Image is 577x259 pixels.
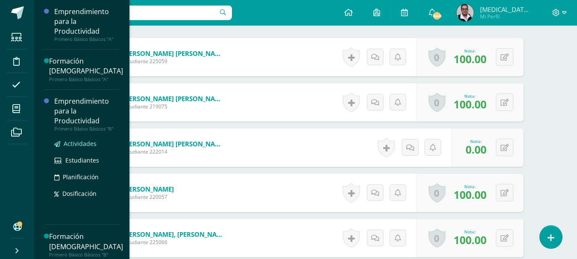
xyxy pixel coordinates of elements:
[454,183,486,189] div: Nota:
[62,189,97,198] span: Dosificación
[123,140,226,148] a: [PERSON_NAME] [PERSON_NAME]
[123,94,226,103] a: [PERSON_NAME] [PERSON_NAME]
[454,229,486,235] div: Nota:
[54,36,119,42] div: Primero Básico Básicos "A"
[49,76,123,82] div: Primero Básico Básicos "A"
[123,103,226,110] span: Estudiante 219075
[428,93,445,112] a: 0
[428,47,445,67] a: 0
[49,232,123,257] a: Formación [DEMOGRAPHIC_DATA]Primero Básico Básicos "B"
[40,6,232,20] input: Busca un usuario...
[54,96,119,132] a: Emprendimiento para la ProductividadPrimero Básico Básicos "B"
[123,58,226,65] span: Estudiante 225059
[123,239,226,246] span: Estudiante 225066
[454,48,486,54] div: Nota:
[454,187,486,202] span: 100.00
[49,252,123,258] div: Primero Básico Básicos "B"
[123,49,226,58] a: [PERSON_NAME] [PERSON_NAME]
[432,11,442,20] span: 640
[54,7,119,42] a: Emprendimiento para la ProductividadPrimero Básico Básicos "A"
[49,56,123,82] a: Formación [DEMOGRAPHIC_DATA]Primero Básico Básicos "A"
[64,140,97,148] span: Actividades
[54,155,119,165] a: Estudiantes
[54,96,119,126] div: Emprendimiento para la Productividad
[428,183,445,203] a: 0
[454,233,486,247] span: 100.00
[54,126,119,132] div: Primero Básico Básicos "B"
[54,7,119,36] div: Emprendimiento para la Productividad
[65,156,99,164] span: Estudiantes
[457,4,474,21] img: b40a199d199c7b6c7ebe8f7dd76dcc28.png
[454,52,486,66] span: 100.00
[123,185,174,193] a: [PERSON_NAME]
[466,142,486,157] span: 0.00
[54,189,119,198] a: Dosificación
[454,97,486,111] span: 100.00
[123,230,226,239] a: [PERSON_NAME], [PERSON_NAME]
[480,5,531,14] span: [MEDICAL_DATA][PERSON_NAME]
[428,228,445,248] a: 0
[123,148,226,155] span: Estudiante 222014
[54,172,119,182] a: Planificación
[123,193,174,201] span: Estudiante 220057
[454,93,486,99] div: Nota:
[49,232,123,251] div: Formación [DEMOGRAPHIC_DATA]
[480,13,531,20] span: Mi Perfil
[49,56,123,76] div: Formación [DEMOGRAPHIC_DATA]
[466,138,486,144] div: Nota:
[63,173,99,181] span: Planificación
[54,139,119,148] a: Actividades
